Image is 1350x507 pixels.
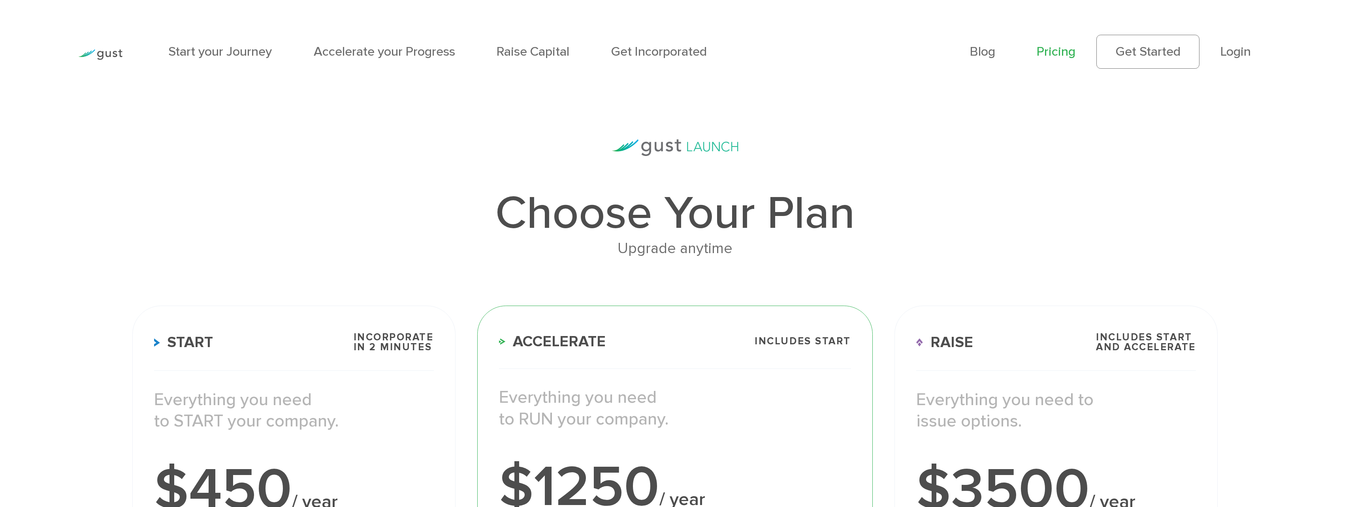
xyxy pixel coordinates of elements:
[499,338,506,345] img: Accelerate Icon
[132,236,1218,260] div: Upgrade anytime
[154,338,160,347] img: Start Icon X2
[499,387,851,430] p: Everything you need to RUN your company.
[612,139,738,156] img: gust-launch-logos.svg
[611,44,707,59] a: Get Incorporated
[354,332,434,353] span: Incorporate in 2 Minutes
[78,49,122,60] img: Gust Logo
[168,44,272,59] a: Start your Journey
[916,389,1196,432] p: Everything you need to issue options.
[1037,44,1075,59] a: Pricing
[499,334,606,349] span: Accelerate
[916,335,973,350] span: Raise
[916,338,923,347] img: Raise Icon
[1096,35,1200,69] a: Get Started
[154,335,213,350] span: Start
[970,44,995,59] a: Blog
[1096,332,1196,353] span: Includes START and ACCELERATE
[497,44,569,59] a: Raise Capital
[154,389,433,432] p: Everything you need to START your company.
[314,44,455,59] a: Accelerate your Progress
[755,336,851,346] span: Includes START
[1220,44,1251,59] a: Login
[132,190,1218,236] h1: Choose Your Plan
